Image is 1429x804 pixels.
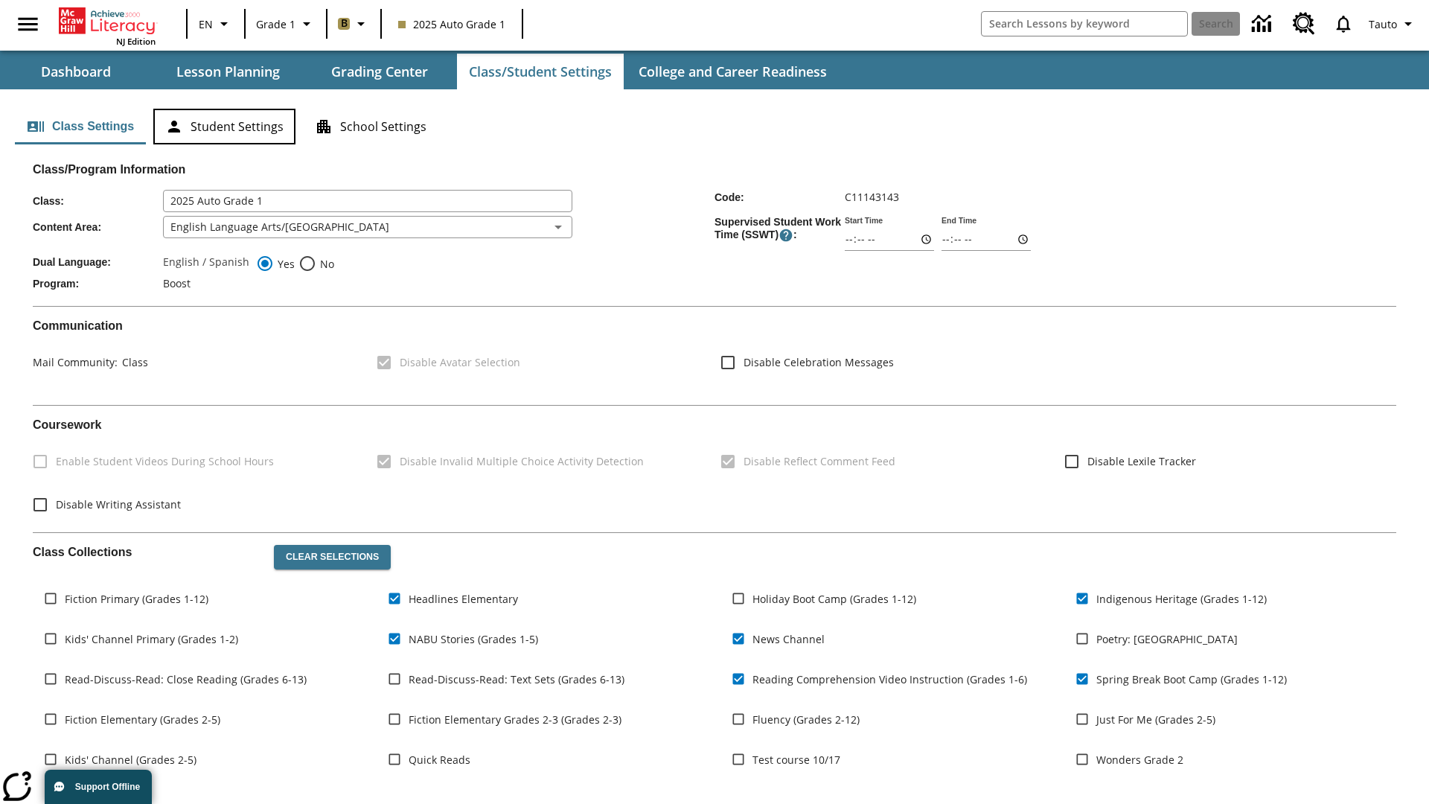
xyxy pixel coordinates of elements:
span: B [341,14,348,33]
span: Yes [274,256,295,272]
span: Holiday Boot Camp (Grades 1-12) [752,591,916,607]
span: Wonders Grade 2 [1096,752,1183,768]
span: Reading Comprehension Video Instruction (Grades 1-6) [752,671,1027,687]
label: English / Spanish [163,255,249,272]
div: Class/Program Information [33,176,1396,294]
button: Language: EN, Select a language [192,10,240,37]
span: Kids' Channel Primary (Grades 1-2) [65,631,238,647]
div: Communication [33,319,1396,393]
button: Clear Selections [274,545,391,570]
h2: Class Collections [33,545,262,559]
span: Poetry: [GEOGRAPHIC_DATA] [1096,631,1238,647]
button: Open side menu [6,2,50,46]
label: Start Time [845,215,883,226]
button: Supervised Student Work Time is the timeframe when students can take LevelSet and when lessons ar... [779,228,793,243]
a: Resource Center, Will open in new tab [1284,4,1324,44]
button: School Settings [303,109,438,144]
span: Spring Break Boot Camp (Grades 1-12) [1096,671,1287,687]
span: Boost [163,276,191,290]
button: Student Settings [153,109,295,144]
span: Disable Lexile Tracker [1087,453,1196,469]
span: Test course 10/17 [752,752,840,768]
button: Lesson Planning [153,54,302,89]
span: NJ Edition [116,36,156,47]
span: News Channel [752,631,825,647]
span: Read-Discuss-Read: Text Sets (Grades 6-13) [409,671,624,687]
span: Disable Reflect Comment Feed [744,453,895,469]
button: Dashboard [1,54,150,89]
span: 2025 Auto Grade 1 [398,16,505,32]
span: Disable Invalid Multiple Choice Activity Detection [400,453,644,469]
span: Dual Language : [33,256,163,268]
span: Enable Student Videos During School Hours [56,453,274,469]
button: Class Settings [15,109,146,144]
span: NABU Stories (Grades 1-5) [409,631,538,647]
span: Disable Writing Assistant [56,497,181,512]
button: Profile/Settings [1363,10,1423,37]
span: Mail Community : [33,355,118,369]
h2: Course work [33,418,1396,432]
span: Class : [33,195,163,207]
span: Class [118,355,148,369]
input: search field [982,12,1187,36]
button: Grade: Grade 1, Select a grade [250,10,322,37]
a: Home [59,6,156,36]
a: Notifications [1324,4,1363,43]
span: Content Area : [33,221,163,233]
span: C11143143 [845,190,899,204]
span: Program : [33,278,163,290]
input: Class [163,190,572,212]
button: Boost Class color is light brown. Change class color [332,10,376,37]
span: Supervised Student Work Time (SSWT) : [714,216,845,243]
label: End Time [942,215,976,226]
div: Class/Student Settings [15,109,1414,144]
span: Quick Reads [409,752,470,768]
span: Fiction Elementary (Grades 2-5) [65,712,220,727]
a: Data Center [1243,4,1284,45]
div: Coursework [33,418,1396,520]
button: Class/Student Settings [457,54,624,89]
button: Support Offline [45,770,152,804]
span: Indigenous Heritage (Grades 1-12) [1096,591,1267,607]
span: Disable Avatar Selection [400,354,520,370]
span: Code : [714,191,845,203]
span: Support Offline [75,782,140,792]
span: Grade 1 [256,16,295,32]
h2: Communication [33,319,1396,333]
h2: Class/Program Information [33,162,1396,176]
span: No [316,256,334,272]
span: Disable Celebration Messages [744,354,894,370]
span: Headlines Elementary [409,591,518,607]
span: Kids' Channel (Grades 2-5) [65,752,196,768]
div: Class Collections [33,533,1396,794]
span: Fluency (Grades 2-12) [752,712,860,727]
span: Tauto [1369,16,1397,32]
div: Home [59,4,156,47]
span: Fiction Elementary Grades 2-3 (Grades 2-3) [409,712,621,727]
span: Just For Me (Grades 2-5) [1096,712,1215,727]
button: College and Career Readiness [627,54,839,89]
span: EN [199,16,213,32]
span: Fiction Primary (Grades 1-12) [65,591,208,607]
span: Read-Discuss-Read: Close Reading (Grades 6-13) [65,671,307,687]
button: Grading Center [305,54,454,89]
div: English Language Arts/[GEOGRAPHIC_DATA] [163,216,572,238]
